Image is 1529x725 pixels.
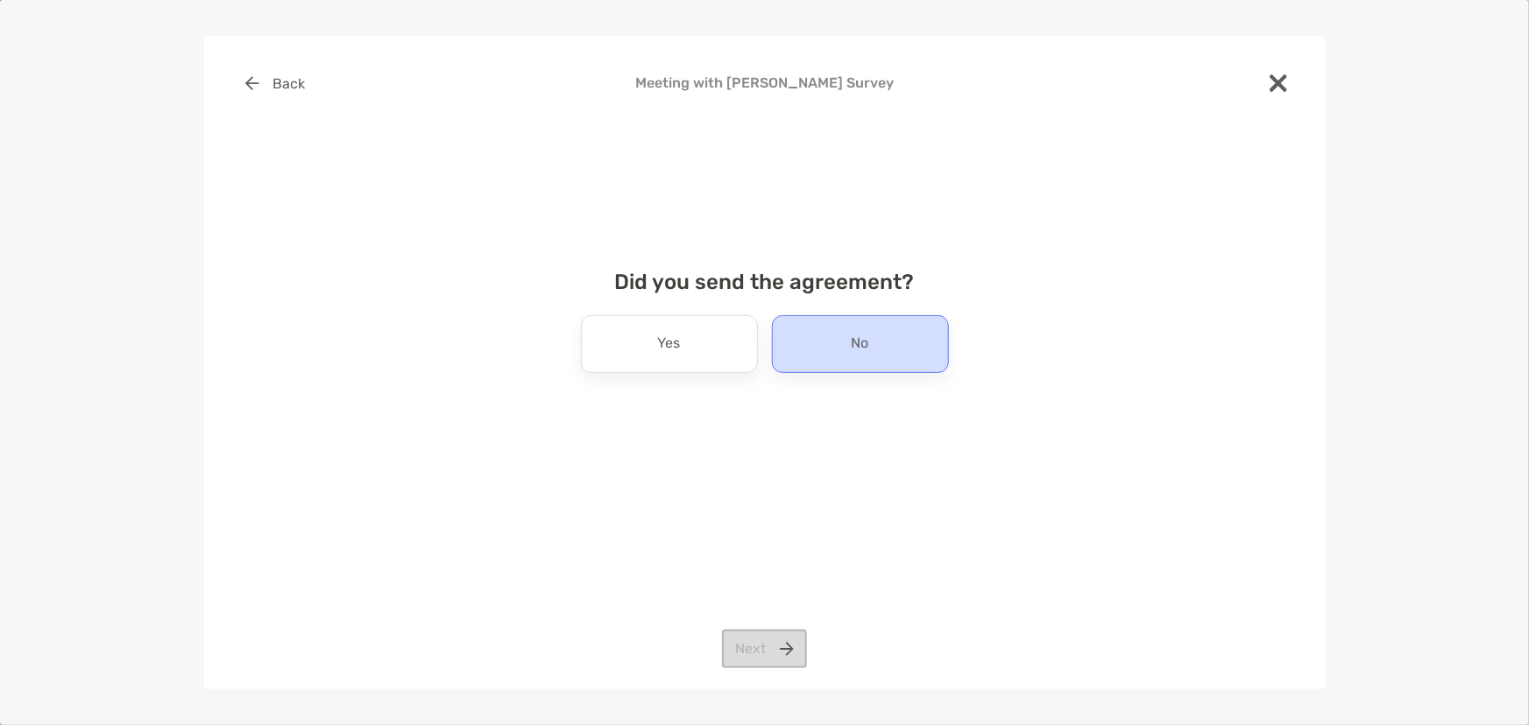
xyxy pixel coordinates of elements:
button: Back [232,64,319,102]
img: button icon [245,76,259,90]
h4: Did you send the agreement? [232,270,1298,294]
p: No [852,330,869,358]
p: Yes [658,330,681,358]
h4: Meeting with [PERSON_NAME] Survey [232,74,1298,91]
img: close modal [1270,74,1287,92]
